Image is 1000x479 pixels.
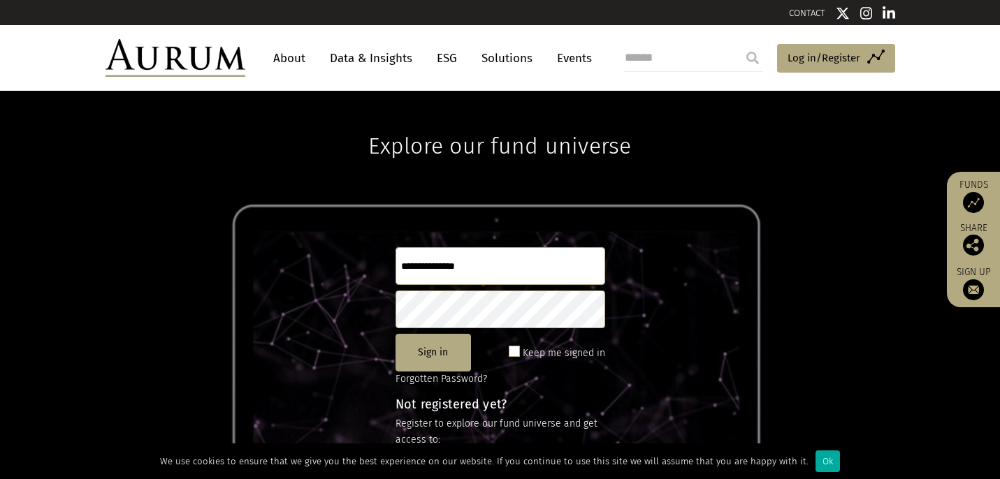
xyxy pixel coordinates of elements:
[963,235,984,256] img: Share this post
[963,279,984,300] img: Sign up to our newsletter
[883,6,895,20] img: Linkedin icon
[777,44,895,73] a: Log in/Register
[788,50,860,66] span: Log in/Register
[396,416,605,448] p: Register to explore our fund universe and get access to:
[550,45,592,71] a: Events
[396,334,471,371] button: Sign in
[954,223,993,256] div: Share
[474,45,539,71] a: Solutions
[954,266,993,300] a: Sign up
[963,192,984,213] img: Access Funds
[323,45,419,71] a: Data & Insights
[816,450,840,472] div: Ok
[739,44,767,72] input: Submit
[836,6,850,20] img: Twitter icon
[430,45,464,71] a: ESG
[106,39,245,77] img: Aurum
[789,8,825,18] a: CONTACT
[860,6,873,20] img: Instagram icon
[368,91,631,159] h1: Explore our fund universe
[396,398,605,411] h4: Not registered yet?
[266,45,312,71] a: About
[523,345,605,362] label: Keep me signed in
[954,179,993,213] a: Funds
[396,373,487,385] a: Forgotten Password?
